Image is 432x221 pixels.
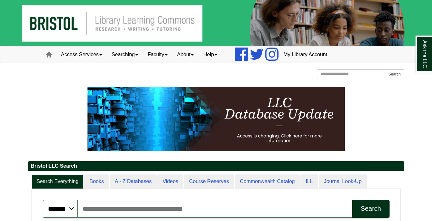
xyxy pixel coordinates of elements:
[385,69,404,79] button: Search
[198,47,222,63] a: Help
[279,47,332,63] a: My Library Account
[361,205,381,212] div: Search
[56,47,107,63] a: Access Services
[87,87,345,151] img: HTML tutorial
[84,174,109,189] a: Books
[300,174,318,189] a: ILL
[235,174,300,189] a: Commonwealth Catalog
[110,174,157,189] a: A - Z Databases
[32,174,84,189] a: Search Everything
[143,47,172,63] a: Faculty
[319,174,367,189] a: Journal Look-Up
[107,47,143,63] a: Searching
[352,200,389,218] button: Search
[157,174,183,189] a: Videos
[172,47,199,63] a: About
[28,161,404,171] h2: Bristol LLC Search
[184,174,234,189] a: Course Reserves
